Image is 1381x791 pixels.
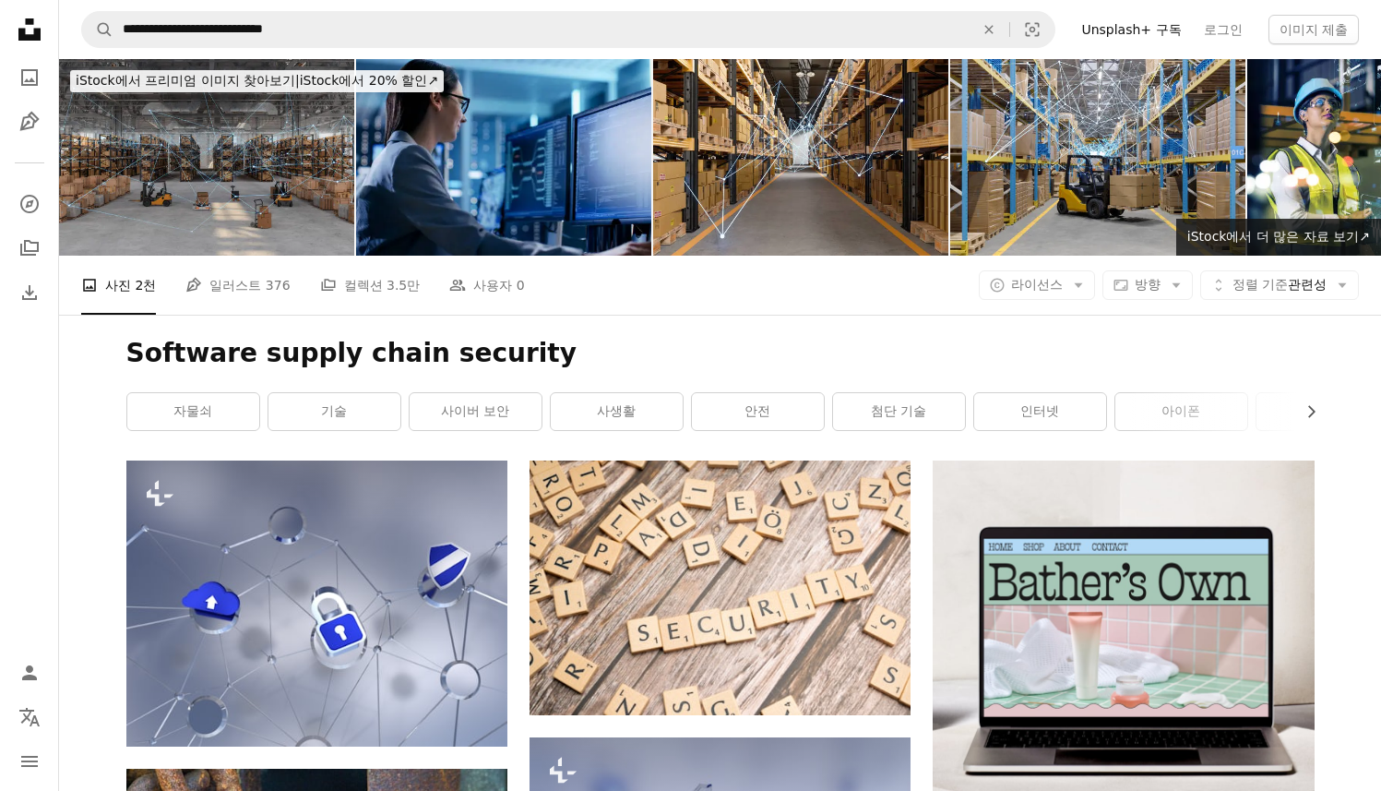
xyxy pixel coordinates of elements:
a: 원 네트워크 위에 있는 파란색 자물쇠 [126,595,507,612]
span: 관련성 [1232,276,1327,294]
a: 사진 [11,59,48,96]
a: 나무 표면에 스크래블 타일 철자 보안 [530,579,911,595]
a: iStock에서 프리미엄 이미지 찾아보기|iStock에서 20% 할인↗ [59,59,455,103]
img: 포크리프트, 마분지 상자 및 plexus를 가진 배급 창고. 모바일 앱 및 기술 장치를 사용한 원격 제어 [950,59,1245,256]
button: 시각적 검색 [1010,12,1054,47]
a: 사용자 0 [449,256,524,315]
span: iStock에서 프리미엄 이미지 찾아보기 | [76,73,300,88]
a: iStock에서 더 많은 자료 보기↗ [1176,219,1381,256]
span: 라이선스 [1011,277,1063,292]
button: 이미지 제출 [1268,15,1359,44]
span: 정렬 기준 [1232,277,1288,292]
h1: Software supply chain security [126,337,1315,370]
button: 언어 [11,699,48,736]
a: 컬렉션 3.5만 [320,256,421,315]
img: 신경총, 자동 안내 차량, 판지 상자, 지게차 및 팔레트가있는 유통 창고. 모바일 앱 및 기술 장치로 원격 제어. [59,59,354,256]
span: 0 [517,275,525,295]
span: iStock에서 더 많은 자료 보기 ↗ [1187,229,1370,244]
img: 나무 표면에 스크래블 타일 철자 보안 [530,461,911,714]
a: 사생활 [551,393,683,430]
span: 376 [266,275,291,295]
button: 목록을 오른쪽으로 스크롤 [1294,393,1315,430]
button: 방향 [1102,270,1193,300]
a: 로그인 / 가입 [11,654,48,691]
form: 사이트 전체에서 이미지 찾기 [81,11,1055,48]
a: 다운로드 내역 [11,274,48,311]
span: 3.5만 [387,275,420,295]
button: Unsplash 검색 [82,12,113,47]
a: 안전 [692,393,824,430]
img: 플렉서스와 함께 하는 창고. 모바일 앱 및 기술 장치로 원격 제어. [653,59,948,256]
button: 삭제 [969,12,1009,47]
img: 원 네트워크 위에 있는 파란색 자물쇠 [126,461,507,747]
a: 기술 [268,393,400,430]
a: 사이버 보안 [410,393,542,430]
img: 클로즈업 촬영 여자의 그것은 모니터링 룸에서 일 하는 엔지니어. 그녀는 여러 디스플레이 함께 작동합니다. [356,59,651,256]
button: 정렬 기준관련성 [1200,270,1359,300]
a: 아이폰 [1115,393,1247,430]
a: Unsplash+ 구독 [1070,15,1192,44]
span: 방향 [1135,277,1161,292]
a: 자물쇠 [127,393,259,430]
span: iStock에서 20% 할인 ↗ [76,73,438,88]
button: 메뉴 [11,743,48,780]
a: 일러스트 [11,103,48,140]
a: 인터넷 [974,393,1106,430]
a: 일러스트 376 [185,256,290,315]
button: 라이선스 [979,270,1095,300]
a: 탐색 [11,186,48,222]
a: 로그인 [1193,15,1254,44]
a: 컬렉션 [11,230,48,267]
a: 첨단 기술 [833,393,965,430]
